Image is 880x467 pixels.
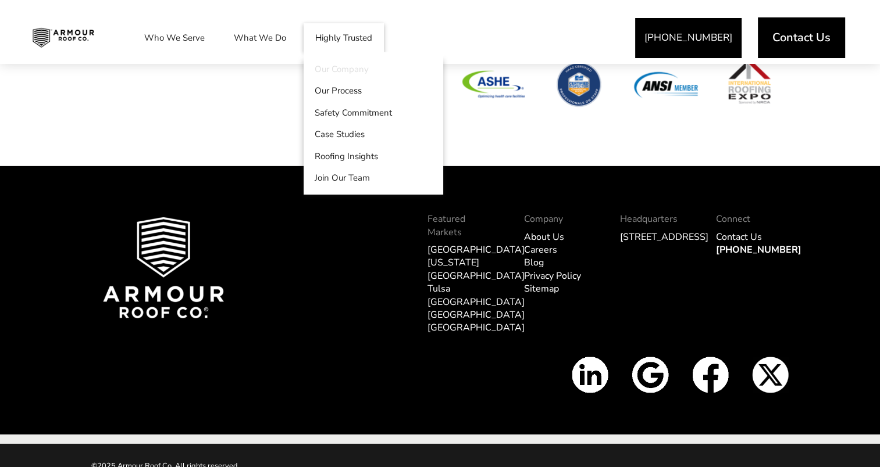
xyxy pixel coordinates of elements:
a: About Us [524,231,564,243]
a: Careers [524,243,557,256]
a: Tulsa [427,282,450,295]
a: Who We Serve [133,23,216,52]
p: Featured Markets [427,213,500,239]
p: Headquarters [620,213,693,225]
img: X Icon White v2 [752,357,789,393]
a: Safety Commitment [304,102,443,124]
a: [US_STATE][GEOGRAPHIC_DATA] [427,256,525,282]
span: Contact Us [772,32,831,44]
a: Contact Us [716,231,762,243]
img: Industrial and Commercial Roofing Company | Armour Roof Co. [23,23,104,52]
img: Google Icon White [632,357,668,393]
a: Blog [524,256,544,269]
a: Roofing Insights [304,145,443,167]
a: Highly Trusted [304,23,384,52]
a: Our Company [304,58,443,80]
a: [GEOGRAPHIC_DATA] [427,243,525,256]
p: Company [524,213,597,225]
img: Linkedin Icon White [572,357,608,393]
p: Connect [716,213,789,225]
a: [GEOGRAPHIC_DATA] [427,321,525,334]
a: [GEOGRAPHIC_DATA] [427,308,525,321]
a: Case Studies [304,124,443,146]
a: Contact Us [758,17,845,58]
img: Facbook icon white [692,357,729,393]
a: [PHONE_NUMBER] [716,243,801,256]
a: Join Our Team [304,167,443,189]
a: Sitemap [524,282,559,295]
a: Privacy Policy [524,270,581,282]
a: What We Do [222,23,298,52]
img: Armour Roof Co Footer Logo 2025 [103,217,225,318]
a: [STREET_ADDRESS] [620,231,708,243]
a: Our Process [304,80,443,102]
a: [PHONE_NUMBER] [635,18,742,58]
a: [GEOGRAPHIC_DATA] [427,296,525,308]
